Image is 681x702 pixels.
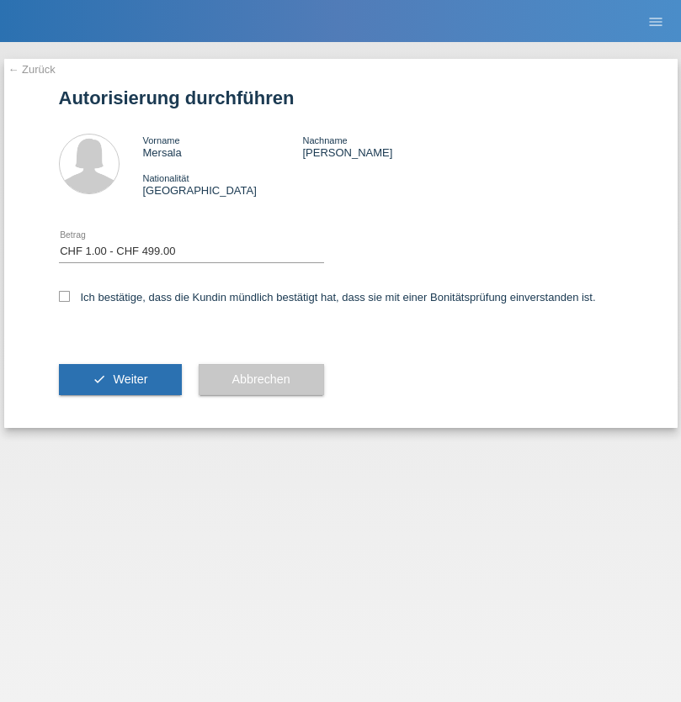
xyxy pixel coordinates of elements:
[143,172,303,197] div: [GEOGRAPHIC_DATA]
[639,16,673,26] a: menu
[647,13,664,30] i: menu
[8,63,56,76] a: ← Zurück
[59,364,182,396] button: check Weiter
[59,87,623,108] h1: Autorisierung durchführen
[302,135,347,145] span: Nachname
[143,134,303,159] div: Mersala
[199,364,324,396] button: Abbrechen
[59,291,596,303] label: Ich bestätige, dass die Kundin mündlich bestätigt hat, dass sie mit einer Bonitätsprüfung einvers...
[113,372,147,386] span: Weiter
[302,134,462,159] div: [PERSON_NAME]
[93,372,106,386] i: check
[143,135,180,145] span: Vorname
[143,173,189,183] span: Nationalität
[232,372,290,386] span: Abbrechen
